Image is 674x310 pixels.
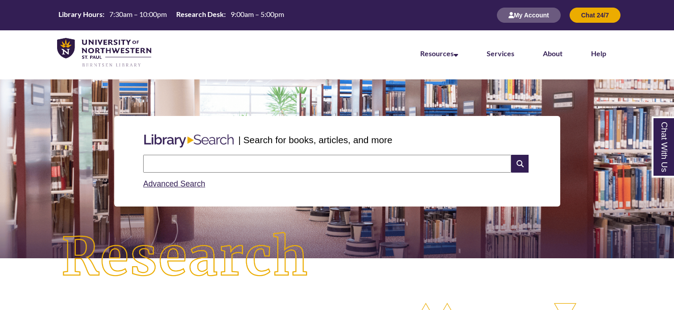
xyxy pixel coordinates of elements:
button: Chat 24/7 [570,8,620,23]
a: Hours Today [55,9,288,21]
span: 9:00am – 5:00pm [231,10,284,18]
a: Chat 24/7 [570,11,620,19]
img: Research [34,205,337,310]
th: Research Desk: [173,9,227,19]
button: My Account [497,8,561,23]
span: 7:30am – 10:00pm [109,10,167,18]
a: About [543,49,562,58]
a: Advanced Search [143,179,205,188]
a: Resources [420,49,458,58]
img: UNWSP Library Logo [57,38,151,68]
p: | Search for books, articles, and more [238,133,392,147]
i: Search [511,155,528,173]
a: Help [591,49,606,58]
th: Library Hours: [55,9,106,19]
img: Libary Search [140,131,238,151]
a: My Account [497,11,561,19]
a: Services [487,49,514,58]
